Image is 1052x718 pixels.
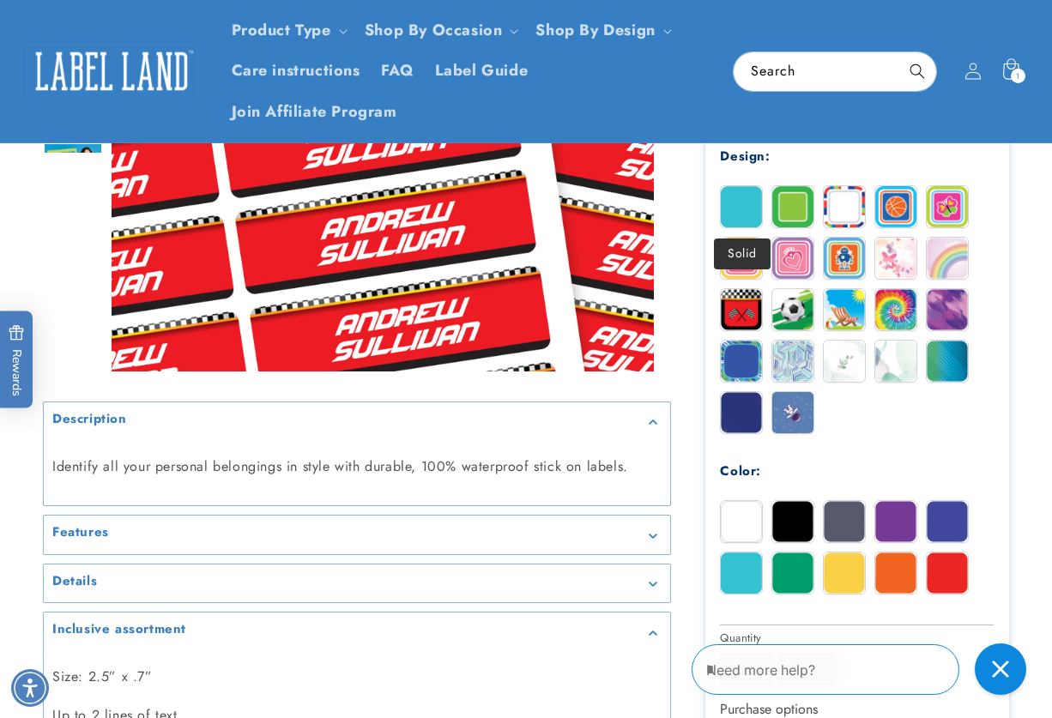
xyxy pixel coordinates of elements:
[927,186,968,227] img: Butterfly
[1016,69,1020,83] span: 1
[875,238,916,279] img: Abstract Butterfly
[721,501,762,542] img: White
[52,664,662,689] p: Size: 2.5” x .7”
[221,10,354,51] summary: Product Type
[44,516,670,554] summary: Features
[52,411,127,428] h2: Description
[824,238,865,279] img: Robot
[875,341,916,382] img: Watercolor
[824,186,865,227] img: Stripes
[721,186,762,227] img: Solid
[20,38,204,104] a: Label Land
[435,61,529,81] span: Label Guide
[721,392,762,433] img: Triangles
[927,289,968,330] img: Brush
[9,324,25,395] span: Rewards
[772,186,813,227] img: Border
[875,289,916,330] img: Tie Dye
[232,102,397,122] span: Join Affiliate Program
[772,552,813,594] img: Green
[52,524,109,541] h2: Features
[44,564,670,602] summary: Details
[720,630,763,647] legend: Quantity
[721,289,762,330] img: Race Car
[26,45,197,98] img: Label Land
[692,637,1035,701] iframe: Gorgias Floating Chat
[824,501,865,542] img: Gray
[232,19,331,41] a: Product Type
[381,61,414,81] span: FAQ
[354,10,526,51] summary: Shop By Occasion
[720,147,770,166] label: Design:
[221,92,408,132] a: Join Affiliate Program
[898,52,936,90] button: Search
[772,289,813,330] img: Soccer
[927,238,968,279] img: Rainbow
[927,501,968,542] img: Blue
[52,572,97,589] h2: Details
[772,392,813,433] img: Galaxy
[875,186,916,227] img: Basketball
[927,552,968,594] img: Red
[772,238,813,279] img: Princess
[371,51,425,91] a: FAQ
[365,21,503,40] span: Shop By Occasion
[44,612,670,651] summary: Inclusive assortment
[535,19,655,41] a: Shop By Design
[824,341,865,382] img: Leaf
[721,341,762,382] img: Strokes
[11,669,49,707] div: Accessibility Menu
[772,501,813,542] img: Black
[927,341,968,382] img: Gradient
[720,462,761,480] label: Color:
[875,552,916,594] img: Orange
[824,289,865,330] img: Summer
[52,454,662,479] p: Identify all your personal belongings in style with durable, 100% waterproof stick on labels.
[425,51,539,91] a: Label Guide
[525,10,678,51] summary: Shop By Design
[232,61,360,81] span: Care instructions
[52,621,186,638] h2: Inclusive assortment
[44,402,670,441] summary: Description
[772,341,813,382] img: Geo
[875,501,916,542] img: Purple
[824,552,865,594] img: Yellow
[721,238,762,279] img: Flower
[221,51,371,91] a: Care instructions
[721,552,762,594] img: Teal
